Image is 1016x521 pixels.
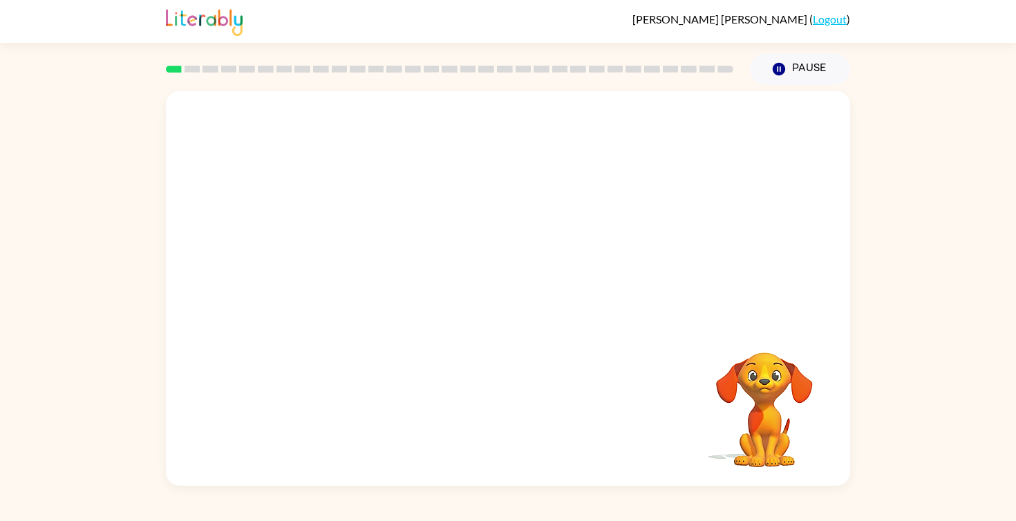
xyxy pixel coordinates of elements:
[750,53,850,85] button: Pause
[695,331,834,469] video: Your browser must support playing .mp4 files to use Literably. Please try using another browser.
[813,12,847,26] a: Logout
[632,12,809,26] span: [PERSON_NAME] [PERSON_NAME]
[632,12,850,26] div: ( )
[166,6,243,36] img: Literably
